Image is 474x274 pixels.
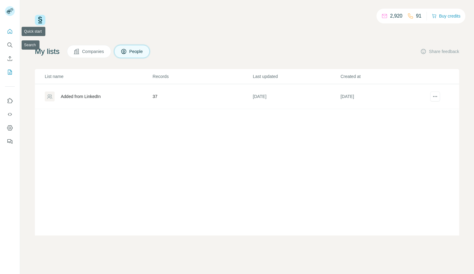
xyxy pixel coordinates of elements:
[153,73,252,80] p: Records
[45,73,152,80] p: List name
[420,48,459,55] button: Share feedback
[35,15,45,25] img: Surfe Logo
[82,48,105,55] span: Companies
[5,122,15,133] button: Dashboard
[5,53,15,64] button: Enrich CSV
[432,12,460,20] button: Buy credits
[416,12,422,20] p: 91
[340,84,428,109] td: [DATE]
[5,95,15,106] button: Use Surfe on LinkedIn
[340,73,427,80] p: Created at
[430,92,440,101] button: actions
[390,12,402,20] p: 2,920
[5,26,15,37] button: Quick start
[61,93,101,100] div: Added from LinkedIn
[5,67,15,78] button: My lists
[5,39,15,51] button: Search
[5,136,15,147] button: Feedback
[129,48,143,55] span: People
[152,84,253,109] td: 37
[252,84,340,109] td: [DATE]
[35,47,60,56] h4: My lists
[5,109,15,120] button: Use Surfe API
[253,73,340,80] p: Last updated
